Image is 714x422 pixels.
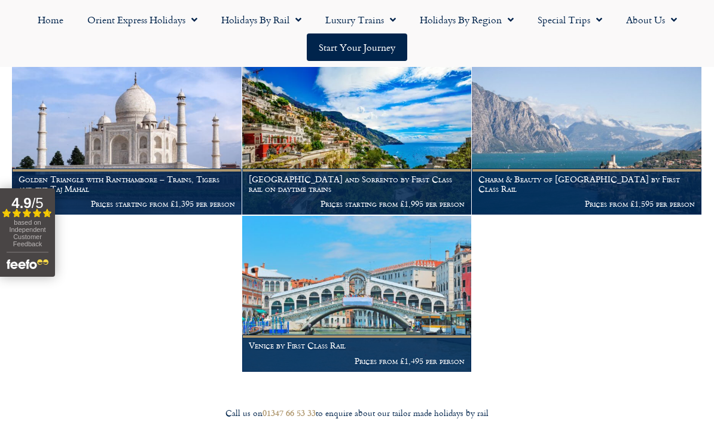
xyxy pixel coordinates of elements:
p: Prices from £1,495 per person [249,356,465,366]
a: 01347 66 53 33 [263,406,316,419]
h1: Charm & Beauty of [GEOGRAPHIC_DATA] by First Class Rail [478,175,695,194]
h1: [GEOGRAPHIC_DATA] and Sorrento by First Class rail on daytime trains [249,175,465,194]
a: Holidays by Rail [209,6,313,33]
a: Venice by First Class Rail Prices from £1,495 per person [242,216,472,372]
a: Start your Journey [307,33,407,61]
p: Prices from £1,595 per person [478,199,695,209]
h1: Golden Triangle with Ranthambore – Trains, Tigers and the Taj Mahal [19,175,235,194]
a: Special Trips [526,6,614,33]
a: Home [26,6,75,33]
a: Holidays by Region [408,6,526,33]
a: Luxury Trains [313,6,408,33]
a: Golden Triangle with Ranthambore – Trains, Tigers and the Taj Mahal Prices starting from £1,395 p... [12,59,242,215]
p: Prices starting from £1,395 per person [19,199,235,209]
a: Orient Express Holidays [75,6,209,33]
a: [GEOGRAPHIC_DATA] and Sorrento by First Class rail on daytime trains Prices starting from £1,995 ... [242,59,472,215]
div: Call us on to enquire about our tailor made holidays by rail [22,408,692,419]
p: Prices starting from £1,995 per person [249,199,465,209]
nav: Menu [6,6,708,61]
h1: Venice by First Class Rail [249,341,465,350]
a: About Us [614,6,689,33]
a: Charm & Beauty of [GEOGRAPHIC_DATA] by First Class Rail Prices from £1,595 per person [472,59,702,215]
